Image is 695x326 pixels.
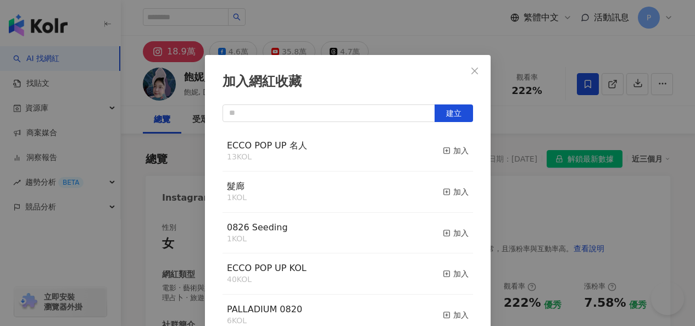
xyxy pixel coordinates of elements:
[227,274,307,285] div: 40 KOL
[435,104,473,122] button: 建立
[443,186,469,198] div: 加入
[443,227,469,239] div: 加入
[227,264,307,273] a: ECCO POP UP KOL
[443,262,469,285] button: 加入
[227,141,307,150] a: ECCO POP UP 名人
[227,192,247,203] div: 1 KOL
[470,67,479,75] span: close
[227,234,288,245] div: 1 KOL
[446,109,462,118] span: 建立
[227,223,288,232] a: 0826 Seeding
[227,140,307,151] span: ECCO POP UP 名人
[443,180,469,203] button: 加入
[227,152,307,163] div: 13 KOL
[443,268,469,280] div: 加入
[227,181,244,191] span: 髮廊
[464,60,486,82] button: Close
[227,222,288,233] span: 0826 Seeding
[227,304,302,314] span: PALLADIUM 0820
[443,309,469,321] div: 加入
[443,145,469,157] div: 加入
[443,222,469,245] button: 加入
[443,140,469,163] button: 加入
[223,73,473,91] div: 加入網紅收藏
[227,182,244,191] a: 髮廊
[227,263,307,273] span: ECCO POP UP KOL
[227,305,302,314] a: PALLADIUM 0820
